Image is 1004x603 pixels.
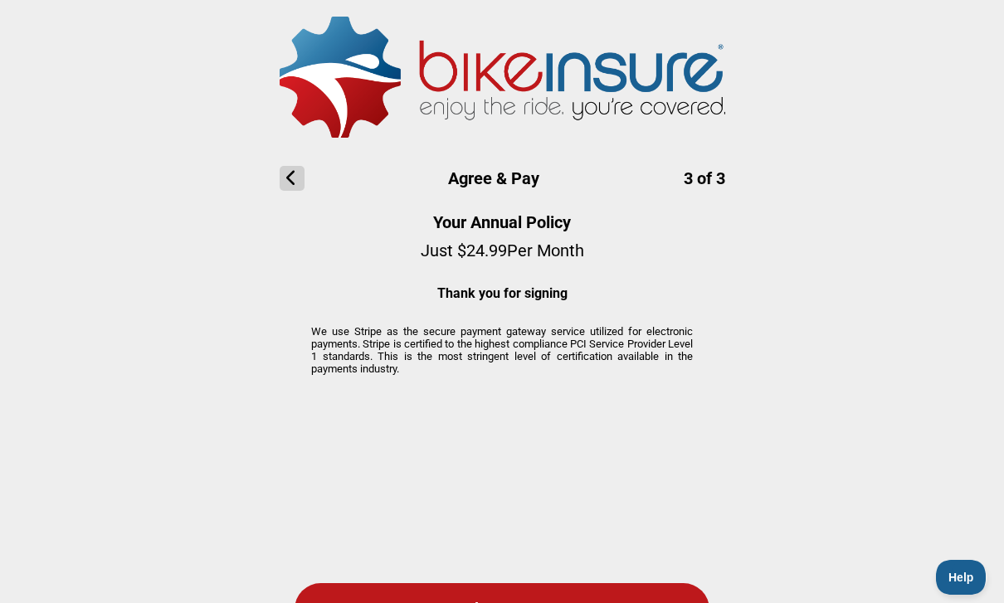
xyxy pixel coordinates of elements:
[936,560,987,595] iframe: Toggle Customer Support
[421,285,584,301] p: Thank you for signing
[304,382,700,562] iframe: Secure payment input frame
[421,212,584,232] h2: Your Annual Policy
[311,325,693,375] p: We use Stripe as the secure payment gateway service utilized for electronic payments. Stripe is c...
[421,241,584,260] p: Just $ 24.99 Per Month
[684,168,725,188] span: 3 of 3
[280,166,725,191] h1: Agree & Pay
